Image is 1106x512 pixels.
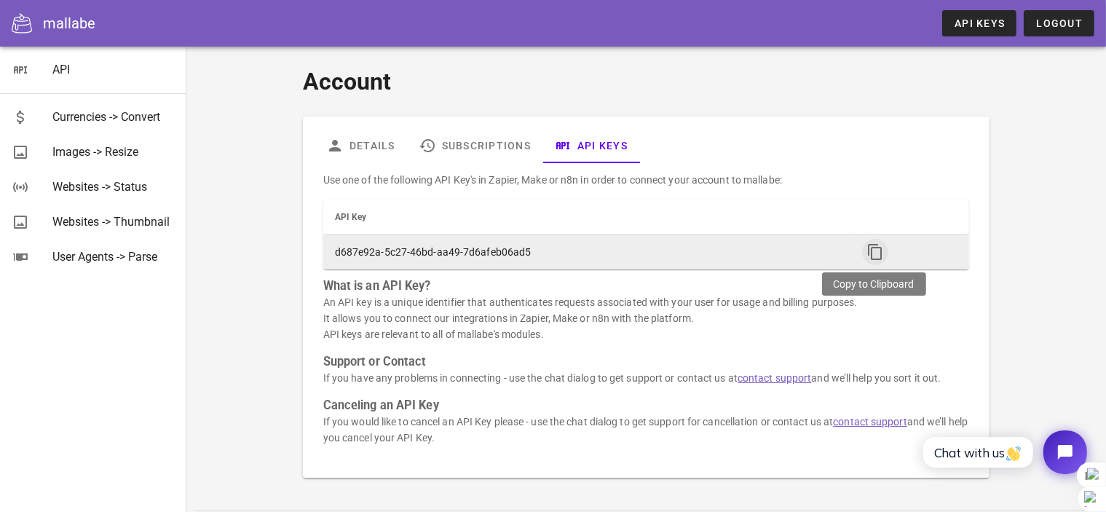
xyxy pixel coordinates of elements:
iframe: Tidio Chat [907,418,1099,487]
a: contact support [833,416,907,428]
p: Use one of the following API Key's in Zapier, Make or n8n in order to connect your account to mal... [323,172,969,188]
p: If you would like to cancel an API Key please - use the chat dialog to get support for cancellati... [323,414,969,446]
span: Logout [1035,17,1083,29]
p: If you have any problems in connecting - use the chat dialog to get support or contact us at and ... [323,370,969,386]
div: Websites -> Status [52,180,175,194]
div: User Agents -> Parse [52,250,175,264]
a: API Keys [542,128,639,163]
div: Images -> Resize [52,145,175,159]
div: Websites -> Thumbnail [52,215,175,229]
a: contact support [738,372,812,384]
span: API Key [335,212,367,222]
h1: Account [303,64,990,99]
a: Subscriptions [407,128,542,163]
button: Logout [1024,10,1094,36]
div: mallabe [43,12,95,34]
span: API Keys [954,17,1005,29]
h3: Support or Contact [323,354,969,370]
th: API Key: Not sorted. Activate to sort ascending. [323,200,850,235]
a: API Keys [942,10,1016,36]
td: d687e92a-5c27-46bd-aa49-7d6afeb06ad5 [323,235,850,269]
div: API [52,63,175,76]
a: Details [315,128,407,163]
h3: What is an API Key? [323,278,969,294]
div: Currencies -> Convert [52,110,175,124]
h3: Canceling an API Key [323,398,969,414]
p: An API key is a unique identifier that authenticates requests associated with your user for usage... [323,294,969,342]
